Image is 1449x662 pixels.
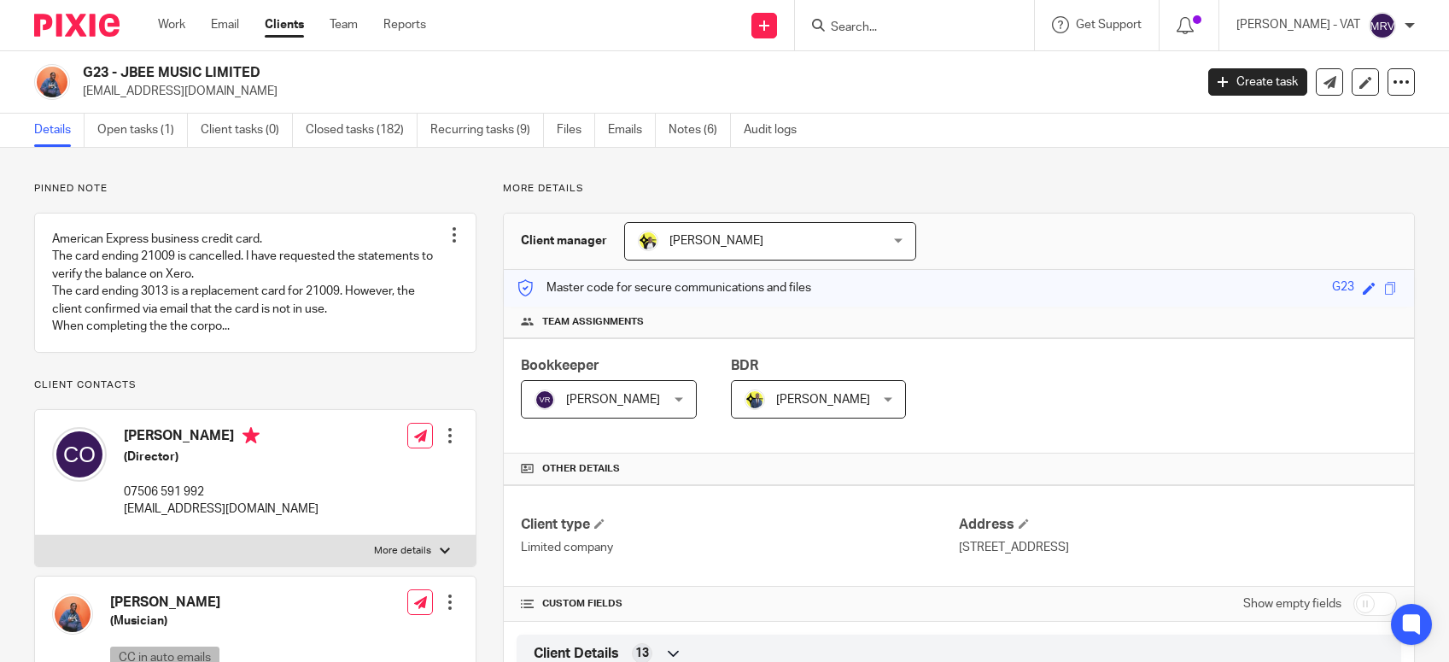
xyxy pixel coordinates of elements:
[306,114,418,147] a: Closed tasks (182)
[635,645,649,662] span: 13
[521,232,607,249] h3: Client manager
[97,114,188,147] a: Open tasks (1)
[638,231,658,251] img: Carine-Starbridge.jpg
[34,14,120,37] img: Pixie
[776,394,870,406] span: [PERSON_NAME]
[110,612,305,630] h5: (Musician)
[34,114,85,147] a: Details
[521,516,959,534] h4: Client type
[566,394,660,406] span: [PERSON_NAME]
[34,378,476,392] p: Client contacts
[542,462,620,476] span: Other details
[959,516,1397,534] h4: Address
[124,483,318,501] p: 07506 591 992
[517,279,811,296] p: Master code for secure communications and files
[211,16,239,33] a: Email
[83,83,1183,100] p: [EMAIL_ADDRESS][DOMAIN_NAME]
[83,64,962,82] h2: G23 - JBEE MUSIC LIMITED
[242,427,260,444] i: Primary
[1243,595,1341,612] label: Show empty fields
[535,390,555,410] img: svg%3E
[34,64,70,100] img: Kyle%20Joshua%20Grant-Konadu%20(JBee).jpg
[521,539,959,556] p: Limited company
[745,390,765,410] img: Dennis-Starbridge.jpg
[959,539,1397,556] p: [STREET_ADDRESS]
[503,182,1415,196] p: More details
[669,235,763,247] span: [PERSON_NAME]
[158,16,185,33] a: Work
[110,594,305,612] h4: [PERSON_NAME]
[201,114,293,147] a: Client tasks (0)
[542,315,644,329] span: Team assignments
[52,427,107,482] img: svg%3E
[34,182,476,196] p: Pinned note
[430,114,544,147] a: Recurring tasks (9)
[1236,16,1360,33] p: [PERSON_NAME] - VAT
[608,114,656,147] a: Emails
[124,501,318,518] p: [EMAIL_ADDRESS][DOMAIN_NAME]
[744,114,809,147] a: Audit logs
[124,427,318,448] h4: [PERSON_NAME]
[557,114,595,147] a: Files
[374,544,431,558] p: More details
[731,359,758,372] span: BDR
[52,594,93,635] img: Kyle%20Joshua%20Grant-Konadu%20(JBee).jpg
[1369,12,1396,39] img: svg%3E
[1076,19,1142,31] span: Get Support
[1332,278,1354,298] div: G23
[124,448,318,466] h5: (Director)
[265,16,304,33] a: Clients
[330,16,358,33] a: Team
[521,359,599,372] span: Bookkeeper
[669,114,731,147] a: Notes (6)
[1208,68,1307,96] a: Create task
[383,16,426,33] a: Reports
[829,21,983,36] input: Search
[521,597,959,611] h4: CUSTOM FIELDS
